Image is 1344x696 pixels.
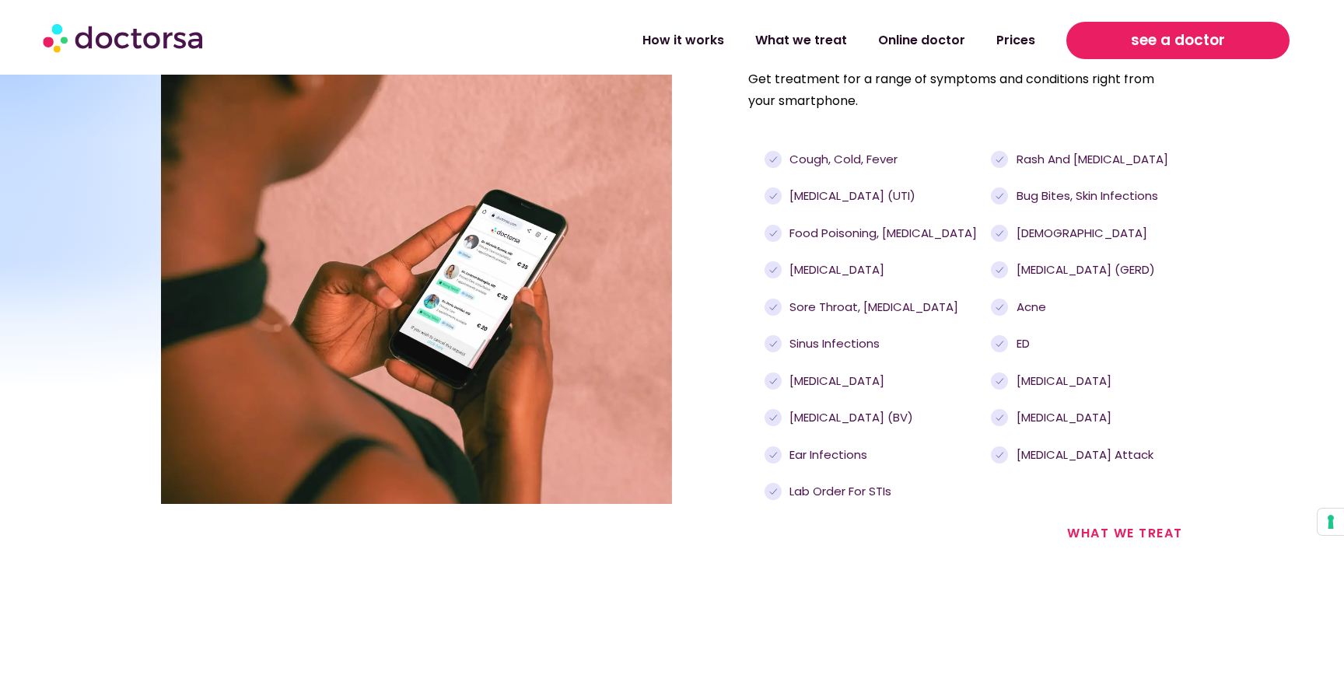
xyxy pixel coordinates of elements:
[748,68,1182,112] p: Get treatment for a range of symptoms and conditions right from your smartphone.
[991,409,1169,427] a: [MEDICAL_DATA]
[1013,446,1153,464] span: [MEDICAL_DATA] attack
[786,446,867,464] span: Ear infections
[1013,151,1168,169] span: Rash and [MEDICAL_DATA]
[786,372,884,390] span: [MEDICAL_DATA]
[765,187,983,205] a: [MEDICAL_DATA] (UTI)
[1013,372,1111,390] span: [MEDICAL_DATA]
[991,187,1169,205] a: Bug bites, skin infections
[1066,22,1289,59] a: see a doctor
[627,23,740,58] a: How it works
[1013,225,1147,243] span: [DEMOGRAPHIC_DATA]
[786,151,898,169] span: Cough, cold, fever
[786,299,958,317] span: Sore throat, [MEDICAL_DATA]
[1013,335,1030,353] span: ED
[863,23,981,58] a: Online doctor
[765,225,983,243] a: Food poisoning, [MEDICAL_DATA]
[765,409,983,427] a: [MEDICAL_DATA] (BV)
[765,261,983,279] a: [MEDICAL_DATA]
[786,409,913,427] span: [MEDICAL_DATA] (BV)
[1013,187,1158,205] span: Bug bites, skin infections
[991,299,1169,317] a: Acne
[786,225,977,243] span: Food poisoning, [MEDICAL_DATA]
[1131,28,1225,53] span: see a doctor
[1067,524,1183,542] a: what we treat
[1318,509,1344,535] button: Your consent preferences for tracking technologies
[786,483,891,501] span: Lab order for STIs
[765,299,983,317] a: Sore throat, [MEDICAL_DATA]
[350,23,1051,58] nav: Menu
[786,335,880,353] span: Sinus infections
[991,151,1169,169] a: Rash and [MEDICAL_DATA]
[991,225,1169,243] a: [DEMOGRAPHIC_DATA]
[740,23,863,58] a: What we treat
[765,446,983,464] a: Ear infections
[1013,409,1111,427] span: [MEDICAL_DATA]
[1013,299,1046,317] span: Acne
[765,151,983,169] a: Cough, cold, fever
[981,23,1051,58] a: Prices
[991,446,1169,464] a: [MEDICAL_DATA] attack
[765,372,983,390] a: [MEDICAL_DATA]
[786,261,884,279] span: [MEDICAL_DATA]
[786,187,915,205] span: [MEDICAL_DATA] (UTI)
[765,335,983,353] a: Sinus infections
[1013,261,1155,279] span: [MEDICAL_DATA] (GERD)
